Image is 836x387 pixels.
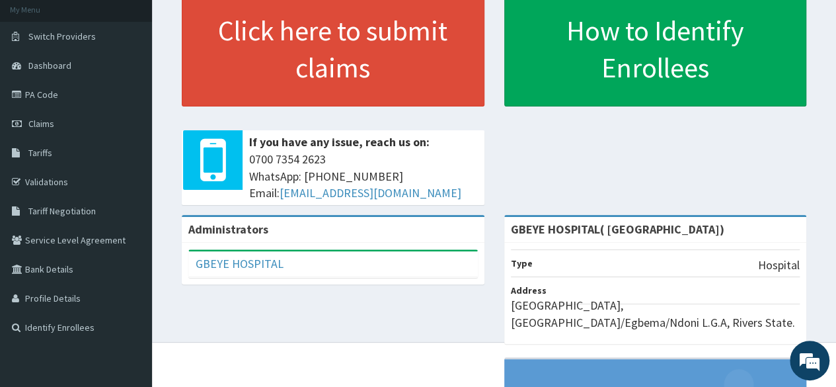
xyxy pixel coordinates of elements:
[511,257,533,269] b: Type
[511,222,724,237] strong: GBEYE HOSPITAL( [GEOGRAPHIC_DATA])
[249,134,430,150] b: If you have any issue, reach us on:
[280,185,461,200] a: [EMAIL_ADDRESS][DOMAIN_NAME]
[28,147,52,159] span: Tariffs
[77,112,182,245] span: We're online!
[28,205,96,217] span: Tariff Negotiation
[249,151,478,202] span: 0700 7354 2623 WhatsApp: [PHONE_NUMBER] Email:
[28,118,54,130] span: Claims
[217,7,248,38] div: Minimize live chat window
[24,66,54,99] img: d_794563401_company_1708531726252_794563401
[511,297,800,331] p: [GEOGRAPHIC_DATA], [GEOGRAPHIC_DATA]/Egbema/Ndoni L.G.A, Rivers State.
[511,284,547,296] b: Address
[28,60,71,71] span: Dashboard
[28,30,96,42] span: Switch Providers
[758,257,800,274] p: Hospital
[7,251,252,298] textarea: Type your message and hit 'Enter'
[196,256,284,271] a: GBEYE HOSPITAL
[69,74,222,91] div: Chat with us now
[188,222,268,237] b: Administrators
